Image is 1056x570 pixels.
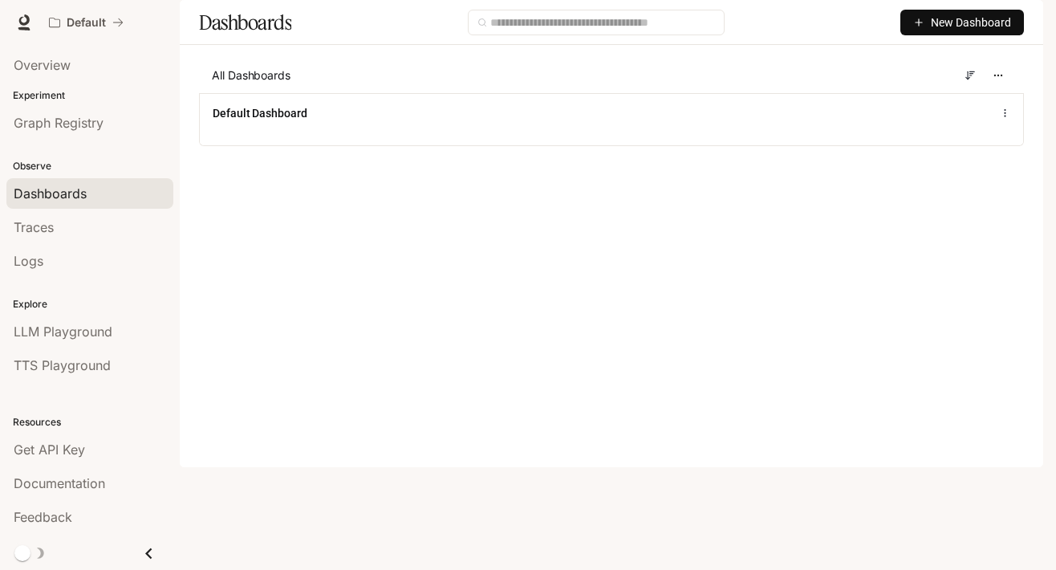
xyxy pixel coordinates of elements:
[212,67,290,83] span: All Dashboards
[67,16,106,30] p: Default
[900,10,1024,35] button: New Dashboard
[199,6,291,39] h1: Dashboards
[213,105,307,121] a: Default Dashboard
[931,14,1011,31] span: New Dashboard
[42,6,131,39] button: All workspaces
